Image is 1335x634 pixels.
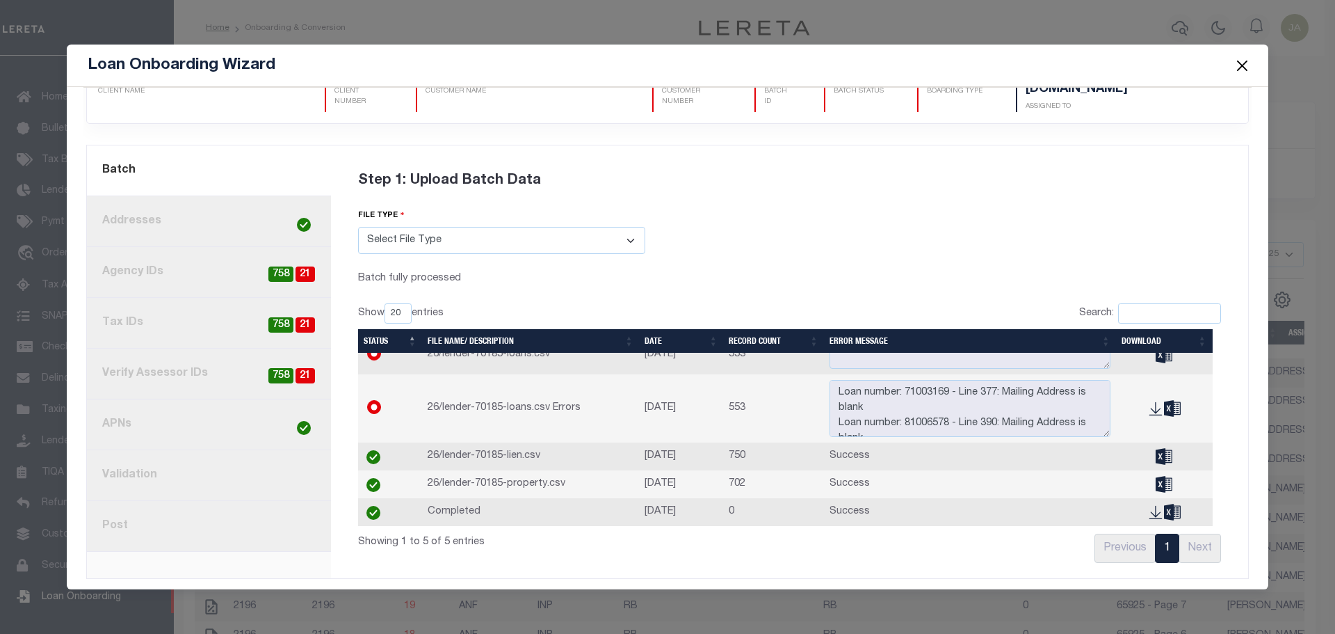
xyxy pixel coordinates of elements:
td: [DATE] [639,443,723,470]
th: Record Count: activate to sort column ascending [723,329,824,353]
td: 0 [723,498,824,526]
textarea: Loan number: 71003169 - Line 377: Mailing Address is blank Loan number: 81006578 - Line 390: Mail... [830,380,1110,438]
a: Post [87,501,331,552]
td: 26/lender-70185-loans.csv Errors [422,374,639,443]
button: Close [1233,56,1252,74]
h5: Loan Onboarding Wizard [88,56,275,75]
a: Validation [87,450,331,501]
td: [DATE] [639,374,723,443]
td: 26/lender-70185-loans.csv [422,336,639,374]
p: Assigned To [1026,102,1204,112]
th: Download: activate to sort column ascending [1116,329,1213,353]
input: Search: [1118,303,1221,324]
th: Error Message: activate to sort column ascending [824,329,1116,353]
label: Search: [1079,303,1221,324]
a: Verify Assessor IDs21758 [87,349,331,399]
a: Tax IDs21758 [87,298,331,349]
td: 702 [723,470,824,498]
td: [DATE] [639,498,723,526]
p: CUSTOMER NAME [426,86,619,97]
span: 21 [296,317,315,333]
td: 750 [723,443,824,470]
td: [DATE] [639,336,723,374]
label: file type [358,209,405,222]
p: BATCH ID [764,86,791,107]
th: File Name/ Description: activate to sort column ascending [422,329,639,353]
a: Batch [87,145,331,196]
span: 21 [296,368,315,384]
td: 553 [723,374,824,443]
p: BATCH STATUS [834,86,884,97]
a: 1 [1155,534,1179,563]
span: 21 [296,267,315,283]
p: CUSTOMER NUMBER [662,86,721,107]
td: 26/lender-70185-property.csv [422,470,639,498]
a: APNs [87,399,331,450]
select: Showentries [385,303,412,324]
div: Batch fully processed [358,271,646,287]
img: check-icon-green.svg [297,421,311,435]
th: Status: activate to sort column descending [358,329,423,353]
td: Success [824,443,1116,470]
p: CLIENT NUMBER [334,86,382,107]
span: 758 [268,267,293,283]
label: Show entries [358,303,444,324]
th: Date: activate to sort column ascending [639,329,723,353]
td: Success [824,470,1116,498]
img: check-icon-green.svg [366,506,380,520]
td: Completed [422,498,639,526]
td: 26/lender-70185-lien.csv [422,443,639,470]
div: Showing 1 to 5 of 5 entries [358,527,707,550]
p: Boarding Type [927,86,982,97]
a: Addresses [87,196,331,247]
td: Success [824,498,1116,526]
td: 553 [723,336,824,374]
span: 758 [268,368,293,384]
img: check-icon-green.svg [366,450,380,464]
a: Agency IDs21758 [87,247,331,298]
p: CLIENT NAME [98,86,291,97]
div: Step 1: Upload Batch Data [358,154,1221,208]
span: 758 [268,317,293,333]
img: check-icon-green.svg [297,218,311,232]
td: [DATE] [639,470,723,498]
img: check-icon-green.svg [366,478,380,492]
